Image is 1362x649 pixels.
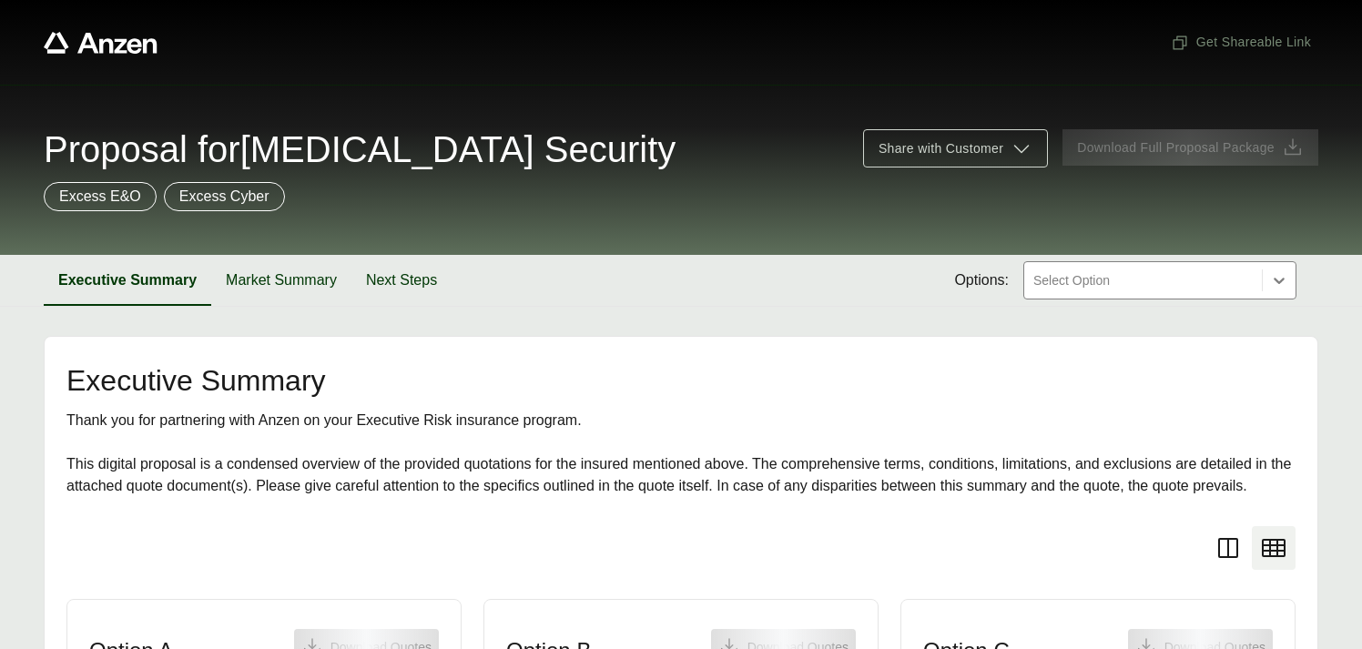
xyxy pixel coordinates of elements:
[954,269,1009,291] span: Options:
[1171,33,1311,52] span: Get Shareable Link
[211,255,351,306] button: Market Summary
[59,186,141,208] p: Excess E&O
[179,186,269,208] p: Excess Cyber
[66,410,1296,497] div: Thank you for partnering with Anzen on your Executive Risk insurance program. This digital propos...
[1077,138,1275,157] span: Download Full Proposal Package
[863,129,1048,167] button: Share with Customer
[44,255,211,306] button: Executive Summary
[351,255,452,306] button: Next Steps
[44,131,676,167] span: Proposal for [MEDICAL_DATA] Security
[1164,25,1318,59] button: Get Shareable Link
[879,139,1003,158] span: Share with Customer
[66,366,1296,395] h2: Executive Summary
[44,32,158,54] a: Anzen website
